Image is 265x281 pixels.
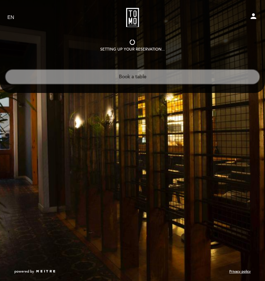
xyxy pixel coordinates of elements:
[100,47,165,52] div: Setting up your reservation...
[14,269,34,274] span: powered by
[249,12,258,20] i: person
[249,12,258,22] button: person
[14,269,56,274] a: powered by
[36,270,56,273] img: MEITRE
[5,69,260,85] button: Book a table
[99,8,166,27] a: Tomo Cocina Nikkei
[229,269,251,274] a: Privacy policy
